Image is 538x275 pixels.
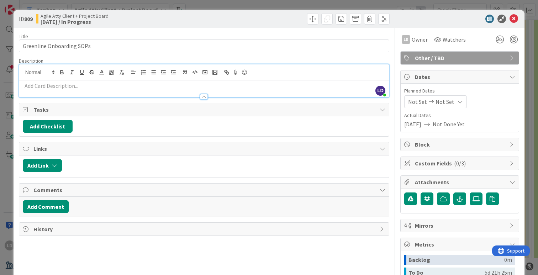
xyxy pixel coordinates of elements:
span: Tasks [33,105,376,114]
span: Custom Fields [415,159,506,168]
span: Planned Dates [404,87,515,95]
span: Not Done Yet [433,120,465,128]
span: Watchers [443,35,466,44]
b: 809 [24,15,33,22]
button: Add Comment [23,200,69,213]
span: Attachments [415,178,506,186]
span: Comments [33,186,376,194]
div: Backlog [408,255,504,265]
b: [DATE] / In Progress [41,19,109,25]
button: Add Link [23,159,62,172]
span: [DATE] [404,120,421,128]
span: ID [19,15,33,23]
span: Actual Dates [404,112,515,119]
span: Dates [415,73,506,81]
span: Support [15,1,32,10]
input: type card name here... [19,39,389,52]
span: Owner [412,35,428,44]
span: Description [19,58,43,64]
span: Other / TBD [415,54,506,62]
span: Not Set [408,97,427,106]
span: ( 0/3 ) [454,160,466,167]
span: Agile Atty Client + Project Board [41,13,109,19]
label: Title [19,33,28,39]
span: Mirrors [415,221,506,230]
span: Links [33,144,376,153]
span: LD [375,86,385,96]
span: History [33,225,376,233]
button: Add Checklist [23,120,73,133]
div: 0m [504,255,512,265]
span: Block [415,140,506,149]
div: LD [402,35,410,44]
span: Not Set [436,97,454,106]
span: Metrics [415,240,506,249]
